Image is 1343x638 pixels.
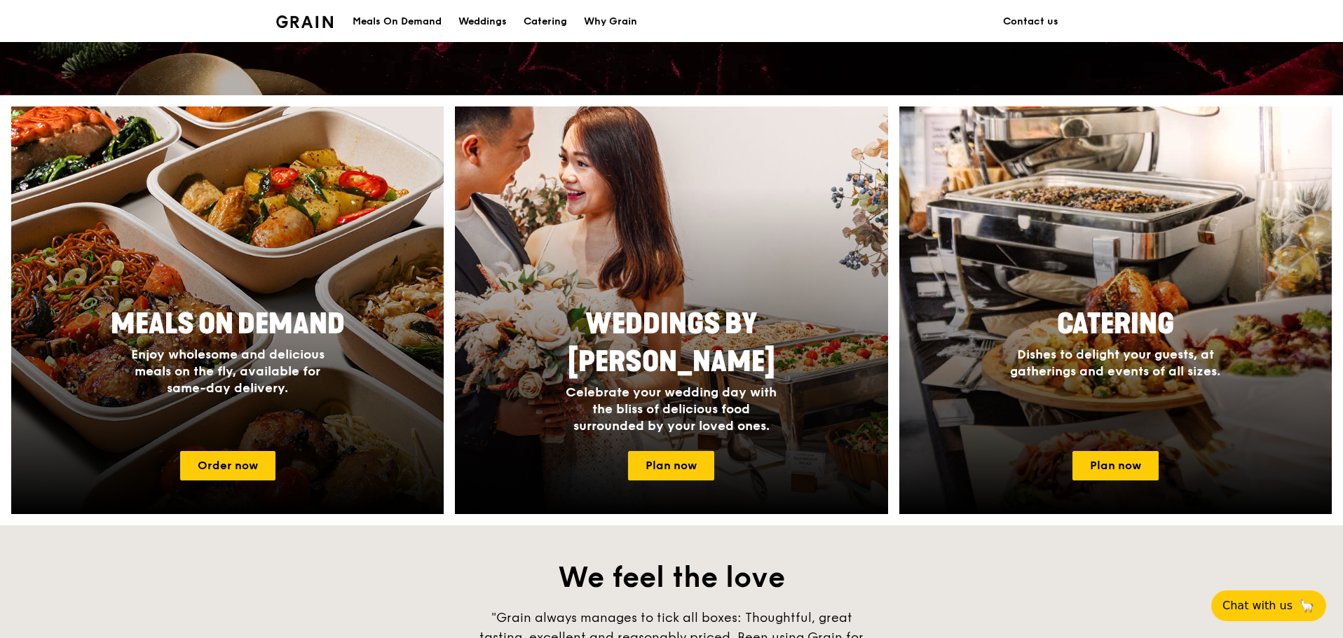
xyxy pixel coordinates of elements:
[458,1,507,43] div: Weddings
[276,15,333,28] img: Grain
[11,106,444,514] a: Meals On DemandEnjoy wholesome and delicious meals on the fly, available for same-day delivery.Or...
[1222,597,1293,614] span: Chat with us
[566,384,777,434] span: Celebrate your wedding day with the bliss of delicious food surrounded by your loved ones.
[899,106,1332,514] a: CateringDishes to delight your guests, at gatherings and events of all sizes.Plan now
[11,106,444,514] img: meals-on-demand-card.d2b6f6db.png
[455,106,887,514] img: weddings-card.4f3003b8.jpg
[180,451,275,480] a: Order now
[515,1,575,43] a: Catering
[450,1,515,43] a: Weddings
[575,1,646,43] a: Why Grain
[455,106,887,514] a: Weddings by [PERSON_NAME]Celebrate your wedding day with the bliss of delicious food surrounded b...
[1211,590,1326,621] button: Chat with us🦙
[1057,307,1174,341] span: Catering
[568,307,775,379] span: Weddings by [PERSON_NAME]
[628,451,714,480] a: Plan now
[995,1,1067,43] a: Contact us
[353,1,442,43] div: Meals On Demand
[584,1,637,43] div: Why Grain
[1072,451,1159,480] a: Plan now
[131,347,325,396] span: Enjoy wholesome and delicious meals on the fly, available for same-day delivery.
[111,307,345,341] span: Meals On Demand
[899,106,1332,514] img: catering-card.e1cfaf3e.jpg
[1010,347,1220,379] span: Dishes to delight your guests, at gatherings and events of all sizes.
[1298,597,1315,614] span: 🦙
[524,1,567,43] div: Catering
